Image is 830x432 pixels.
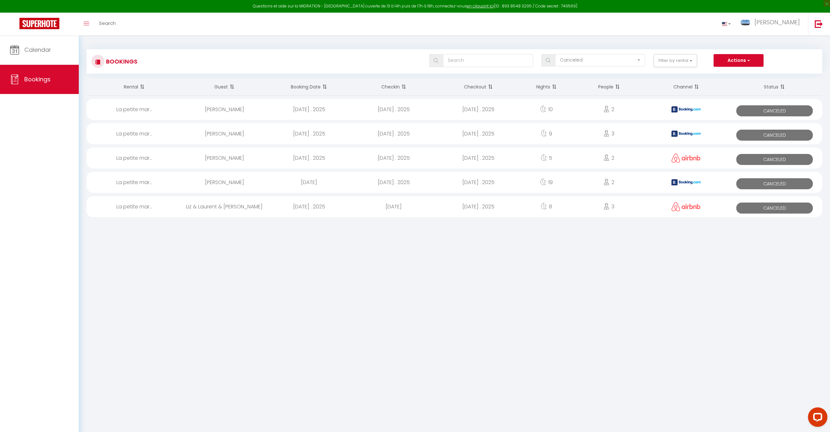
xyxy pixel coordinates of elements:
img: ... [741,20,750,25]
a: ... [PERSON_NAME] [736,13,808,35]
h3: Bookings [104,54,137,69]
button: Filter by rental [654,54,697,67]
th: Sort by guest [182,78,267,96]
button: Actions [714,54,764,67]
span: Calendar [24,46,51,54]
th: Sort by checkin [351,78,436,96]
th: Sort by booking date [267,78,351,96]
th: Sort by rentals [87,78,182,96]
th: Sort by channel [646,78,727,96]
iframe: LiveChat chat widget [803,405,830,432]
th: Sort by nights [521,78,572,96]
th: Sort by checkout [436,78,521,96]
span: Search [99,20,116,27]
th: Sort by people [572,78,646,96]
th: Sort by status [727,78,822,96]
img: Super Booking [19,18,59,29]
a: en cliquant ici [467,3,494,9]
input: Search [443,54,533,67]
span: Bookings [24,75,51,83]
span: [PERSON_NAME] [754,18,800,26]
img: logout [815,20,823,28]
a: Search [94,13,121,35]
